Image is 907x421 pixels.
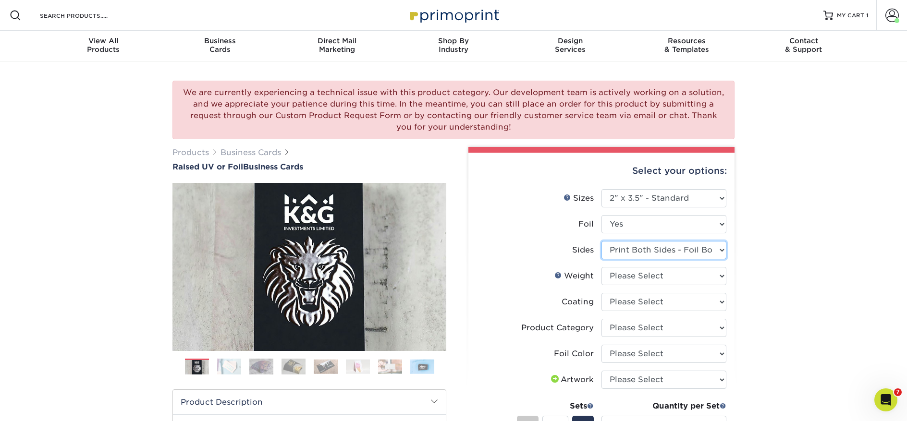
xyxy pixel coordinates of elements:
[628,31,745,61] a: Resources& Templates
[172,130,446,404] img: Raised UV or Foil 01
[217,358,241,375] img: Business Cards 02
[172,81,735,139] div: We are currently experiencing a technical issue with this product category. Our development team ...
[395,31,512,61] a: Shop ByIndustry
[837,12,864,20] span: MY CART
[172,148,209,157] a: Products
[410,359,434,374] img: Business Cards 08
[173,390,446,414] h2: Product Description
[745,36,862,45] span: Contact
[39,10,133,21] input: SEARCH PRODUCTS.....
[628,36,745,45] span: Resources
[512,31,628,61] a: DesignServices
[745,31,862,61] a: Contact& Support
[521,322,594,334] div: Product Category
[554,270,594,282] div: Weight
[378,359,402,374] img: Business Cards 07
[162,36,279,54] div: Cards
[279,36,395,45] span: Direct Mail
[221,148,281,157] a: Business Cards
[45,36,162,45] span: View All
[564,192,594,204] div: Sizes
[517,400,594,412] div: Sets
[279,31,395,61] a: Direct MailMarketing
[745,36,862,54] div: & Support
[279,36,395,54] div: Marketing
[172,162,446,171] a: Raised UV or FoilBusiness Cards
[395,36,512,54] div: Industry
[549,374,594,385] div: Artwork
[894,388,902,396] span: 7
[282,358,306,375] img: Business Cards 04
[578,218,594,230] div: Foil
[476,153,727,189] div: Select your options:
[172,162,446,171] h1: Business Cards
[572,244,594,256] div: Sides
[395,36,512,45] span: Shop By
[45,36,162,54] div: Products
[866,12,869,19] span: 1
[512,36,628,45] span: Design
[628,36,745,54] div: & Templates
[601,400,726,412] div: Quantity per Set
[162,31,279,61] a: BusinessCards
[874,388,897,411] iframe: Intercom live chat
[172,162,243,171] span: Raised UV or Foil
[554,348,594,360] div: Foil Color
[314,359,338,374] img: Business Cards 05
[405,5,502,25] img: Primoprint
[346,359,370,374] img: Business Cards 06
[185,355,209,379] img: Business Cards 01
[562,296,594,308] div: Coating
[512,36,628,54] div: Services
[162,36,279,45] span: Business
[45,31,162,61] a: View AllProducts
[249,358,273,375] img: Business Cards 03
